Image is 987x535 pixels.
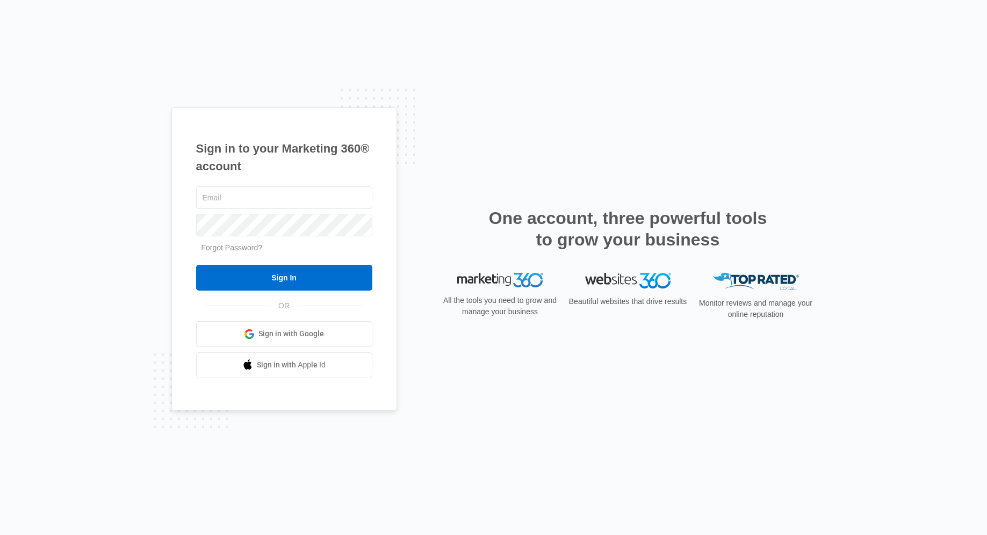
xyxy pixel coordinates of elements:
a: Sign in with Apple Id [196,352,372,378]
p: All the tools you need to grow and manage your business [440,295,560,317]
span: Sign in with Google [258,328,324,339]
img: Marketing 360 [457,273,543,288]
a: Forgot Password? [201,243,263,252]
input: Email [196,186,372,209]
img: Top Rated Local [713,273,799,291]
img: Websites 360 [585,273,671,288]
h1: Sign in to your Marketing 360® account [196,140,372,175]
p: Beautiful websites that drive results [568,296,688,307]
h2: One account, three powerful tools to grow your business [486,207,770,250]
a: Sign in with Google [196,321,372,347]
input: Sign In [196,265,372,291]
span: Sign in with Apple Id [257,359,326,371]
p: Monitor reviews and manage your online reputation [696,298,816,320]
span: OR [271,300,297,312]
